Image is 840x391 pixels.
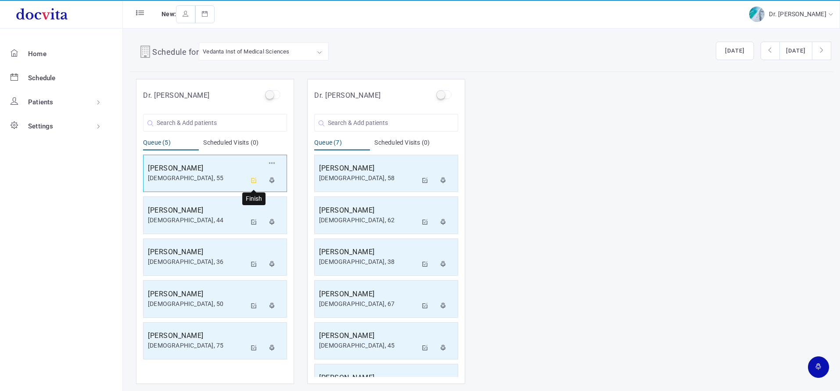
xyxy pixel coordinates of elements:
[769,11,828,18] span: Dr. [PERSON_NAME]
[319,216,417,225] div: [DEMOGRAPHIC_DATA], 62
[148,331,246,341] h5: [PERSON_NAME]
[148,257,246,267] div: [DEMOGRAPHIC_DATA], 36
[143,138,199,150] div: Queue (5)
[749,7,765,22] img: img-2.jpg
[143,90,210,101] h5: Dr. [PERSON_NAME]
[319,163,417,174] h5: [PERSON_NAME]
[314,114,458,132] input: Search & Add patients
[716,42,754,60] button: [DATE]
[148,341,246,350] div: [DEMOGRAPHIC_DATA], 75
[148,289,246,299] h5: [PERSON_NAME]
[152,46,199,60] h4: Schedule for
[319,299,417,309] div: [DEMOGRAPHIC_DATA], 67
[319,205,417,216] h5: [PERSON_NAME]
[143,114,287,132] input: Search & Add patients
[28,74,56,82] span: Schedule
[148,174,246,183] div: [DEMOGRAPHIC_DATA], 55
[203,138,287,150] div: Scheduled Visits (0)
[319,331,417,341] h5: [PERSON_NAME]
[314,90,381,101] h5: Dr. [PERSON_NAME]
[319,341,417,350] div: [DEMOGRAPHIC_DATA], 45
[28,50,47,58] span: Home
[28,122,54,130] span: Settings
[319,373,417,383] h5: [PERSON_NAME]
[28,98,54,106] span: Patients
[314,138,370,150] div: Queue (7)
[162,11,176,18] span: New:
[374,138,458,150] div: Scheduled Visits (0)
[148,247,246,257] h5: [PERSON_NAME]
[203,46,289,57] div: Vedanta Inst of Medical Sciences
[242,192,266,205] div: Finish
[148,299,246,309] div: [DEMOGRAPHIC_DATA], 50
[319,174,417,183] div: [DEMOGRAPHIC_DATA], 58
[148,163,246,174] h5: [PERSON_NAME]
[319,257,417,267] div: [DEMOGRAPHIC_DATA], 38
[779,42,812,60] button: [DATE]
[148,205,246,216] h5: [PERSON_NAME]
[319,247,417,257] h5: [PERSON_NAME]
[148,216,246,225] div: [DEMOGRAPHIC_DATA], 44
[319,289,417,299] h5: [PERSON_NAME]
